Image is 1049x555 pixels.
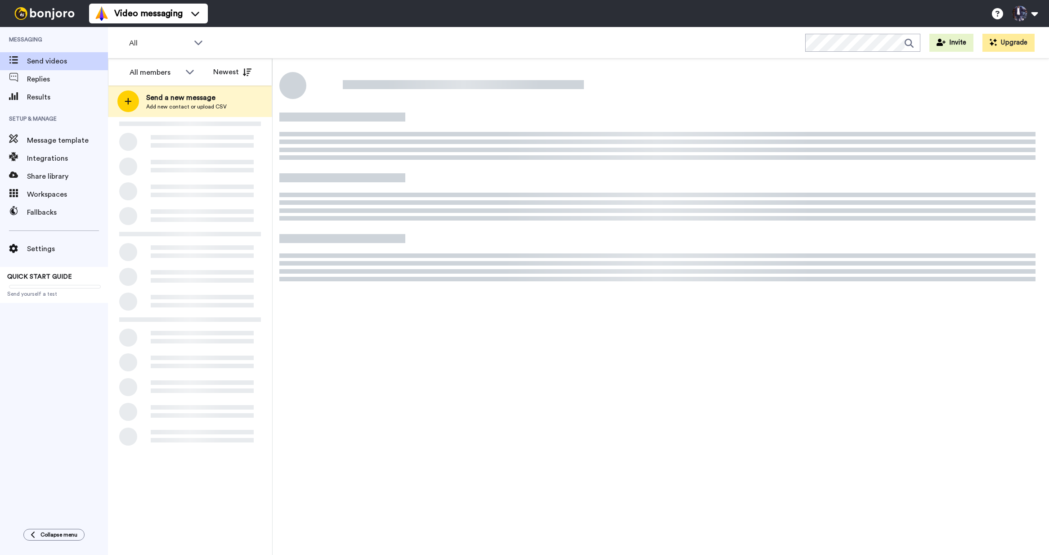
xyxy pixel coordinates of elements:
button: Invite [929,34,973,52]
span: Send videos [27,56,108,67]
img: bj-logo-header-white.svg [11,7,78,20]
span: Integrations [27,153,108,164]
span: Message template [27,135,108,146]
span: Workspaces [27,189,108,200]
span: Send a new message [146,92,227,103]
button: Newest [206,63,258,81]
span: Add new contact or upload CSV [146,103,227,110]
span: QUICK START GUIDE [7,274,72,280]
div: All members [130,67,181,78]
button: Upgrade [982,34,1035,52]
span: Video messaging [114,7,183,20]
span: All [129,38,189,49]
button: Collapse menu [23,529,85,541]
span: Fallbacks [27,207,108,218]
span: Share library [27,171,108,182]
span: Collapse menu [40,531,77,538]
span: Send yourself a test [7,290,101,298]
span: Results [27,92,108,103]
img: vm-color.svg [94,6,109,21]
span: Settings [27,244,108,254]
span: Replies [27,74,108,85]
